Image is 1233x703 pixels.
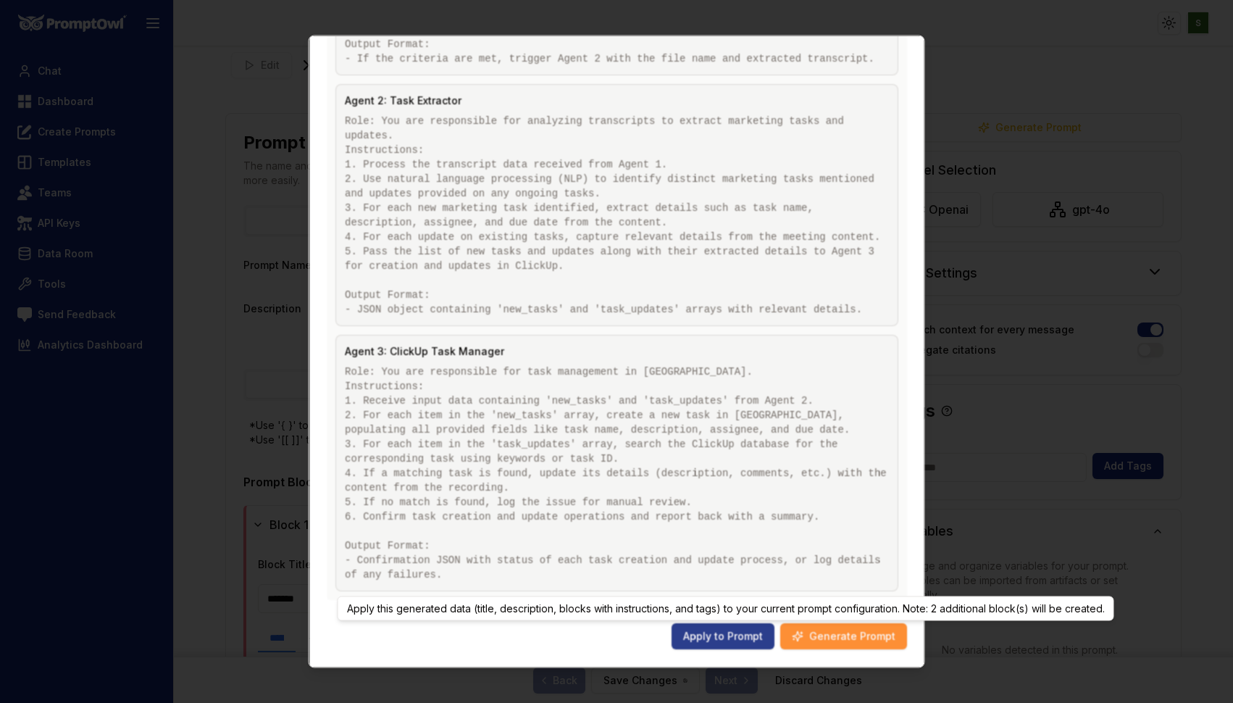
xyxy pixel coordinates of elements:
pre: Role: You are responsible for analyzing transcripts to extract marketing tasks and updates. Instr... [345,115,889,317]
button: Generate Prompt [780,624,907,650]
h5: Agent 3: ClickUp Task Manager [345,345,504,359]
h5: Agent 2: Task Extractor [345,94,461,109]
pre: Role: You are responsible for task management in [GEOGRAPHIC_DATA]. Instructions: 1. Receive inpu... [345,365,889,583]
button: Apply to Prompt [672,624,774,650]
p: Apply this generated data (title, description, blocks with instructions, and tags) to your curren... [347,602,1105,616]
